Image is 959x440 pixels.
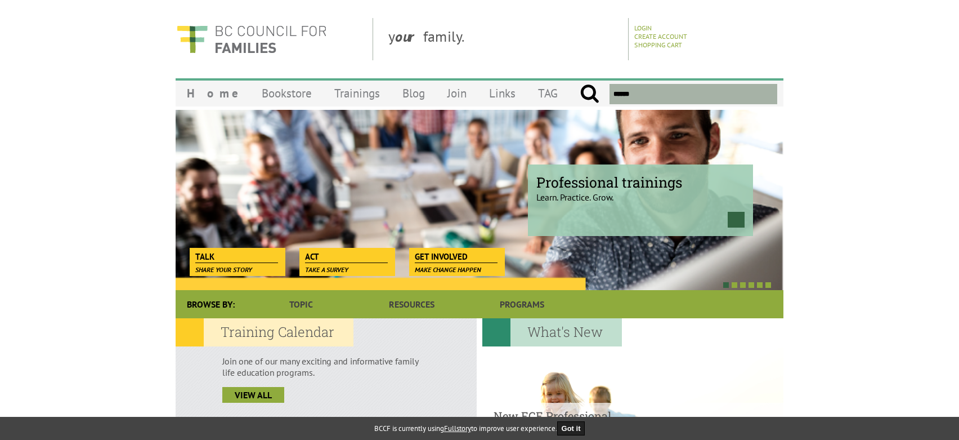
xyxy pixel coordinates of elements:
a: Blog [391,80,436,106]
a: Create Account [634,32,687,41]
p: Join one of our many exciting and informative family life education programs. [222,355,430,378]
a: Act Take a survey [299,248,393,264]
a: Home [176,80,250,106]
h2: What's New [482,318,622,346]
span: Share your story [195,265,252,274]
a: Get Involved Make change happen [409,248,503,264]
button: Got it [557,421,585,435]
a: Join [436,80,478,106]
span: Take a survey [305,265,348,274]
span: Talk [195,251,278,263]
a: Talk Share your story [190,248,284,264]
span: Get Involved [415,251,498,263]
a: Resources [356,290,467,318]
input: Submit [580,84,599,104]
p: Learn. Practice. Grow. [536,182,745,203]
a: Login [634,24,652,32]
a: Fullstory [444,424,471,433]
img: BC Council for FAMILIES [176,18,328,60]
span: Make change happen [415,265,481,274]
a: Bookstore [250,80,323,106]
a: Shopping Cart [634,41,682,49]
a: Programs [467,290,577,318]
div: Browse By: [176,290,246,318]
a: Topic [246,290,356,318]
strong: our [395,27,423,46]
a: Links [478,80,527,106]
a: Trainings [323,80,391,106]
a: view all [222,387,284,403]
div: y family. [379,18,629,60]
span: Professional trainings [536,173,745,192]
span: Act [305,251,388,263]
h4: New ECE Professional Development Bursaries [494,408,662,438]
h2: Training Calendar [176,318,353,346]
a: TAG [527,80,569,106]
